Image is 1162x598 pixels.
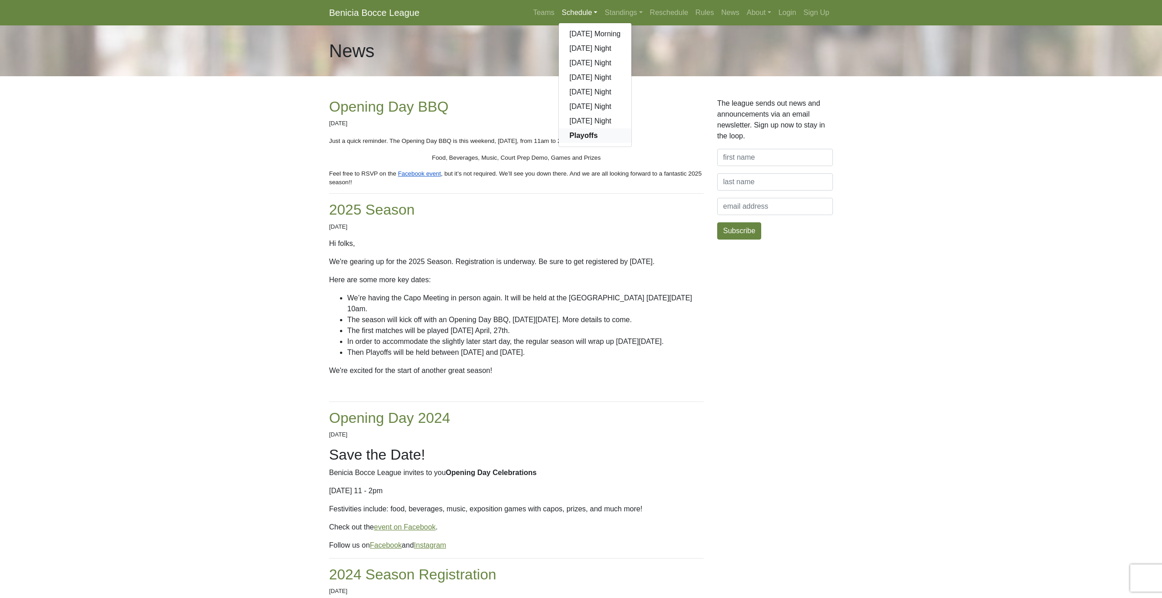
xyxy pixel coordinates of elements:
a: [DATE] Night [559,41,632,56]
a: About [743,4,775,22]
a: Opening Day BBQ [329,98,448,115]
p: Festivities include: food, beverages, music, exposition games with capos, prizes, and much more! [329,504,704,515]
h1: News [329,40,374,62]
a: 2024 Season Registration [329,566,496,583]
span: Feel free to RSVP on the [329,170,396,177]
li: The first matches will be played [DATE] April, 27th. [347,325,704,336]
p: Hi folks, [329,238,704,249]
p: We're gearing up for the 2025 Season. Registration is underway. Be sure to get registered by [DATE]. [329,256,704,267]
a: Teams [529,4,558,22]
a: Schedule [558,4,601,22]
div: Schedule [558,23,632,147]
a: Playoffs [559,128,632,143]
li: Then Playoffs will be held between [DATE] and [DATE]. [347,347,704,358]
li: In order to accommodate the slightly later start day, the regular season will wrap up [DATE][DATE]. [347,336,704,347]
p: Here are some more key dates: [329,274,704,285]
li: The season will kick off with an Opening Day BBQ, [DATE][DATE]. More details to come. [347,314,704,325]
a: [DATE] Night [559,56,632,70]
span: Facebook event [398,170,441,177]
a: Standings [601,4,646,22]
a: Sign Up [800,4,833,22]
h2: Save the Date! [329,446,704,463]
p: Follow us on and [329,540,704,551]
a: Rules [692,4,718,22]
span: Just a quick reminder. The Opening Day BBQ is this weekend, [DATE], from 11am to 2pm. Festivities... [329,137,622,144]
a: Login [775,4,800,22]
a: 2025 Season [329,201,415,218]
b: Opening Day Celebrations [446,469,537,476]
a: [DATE] Night [559,70,632,85]
a: [DATE] Night [559,85,632,99]
p: We're excited for the start of another great season! [329,365,704,376]
p: The league sends out news and announcements via an email newsletter. Sign up now to stay in the l... [717,98,833,142]
button: Subscribe [717,222,761,240]
a: Facebook [370,541,402,549]
a: [DATE] Night [559,114,632,128]
input: email [717,198,833,215]
input: last name [717,173,833,191]
a: event on Facebook [374,523,436,531]
p: [DATE] [329,430,704,439]
strong: Playoffs [570,132,598,139]
span: , but it’s not required. We’ll see you down there. And we are all looking forward to a fantastic ... [329,170,704,186]
p: Check out the . [329,522,704,533]
a: [DATE] Night [559,99,632,114]
p: [DATE] [329,119,704,127]
p: Benicia Bocce League invites to you [329,467,704,478]
span: Food, Beverages, Music, Court Prep Demo, Games and Prizes [432,154,601,161]
a: Benicia Bocce League [329,4,419,22]
a: Reschedule [646,4,692,22]
input: first name [717,149,833,166]
a: Instagram [414,541,446,549]
a: Opening Day 2024 [329,410,450,426]
p: [DATE] [329,222,704,231]
p: [DATE] [329,587,704,595]
a: [DATE] Morning [559,27,632,41]
a: Facebook event [396,169,441,177]
li: We’re having the Capo Meeting in person again. It will be held at the [GEOGRAPHIC_DATA] [DATE][DA... [347,293,704,314]
a: News [718,4,743,22]
p: [DATE] 11 - 2pm [329,485,704,496]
